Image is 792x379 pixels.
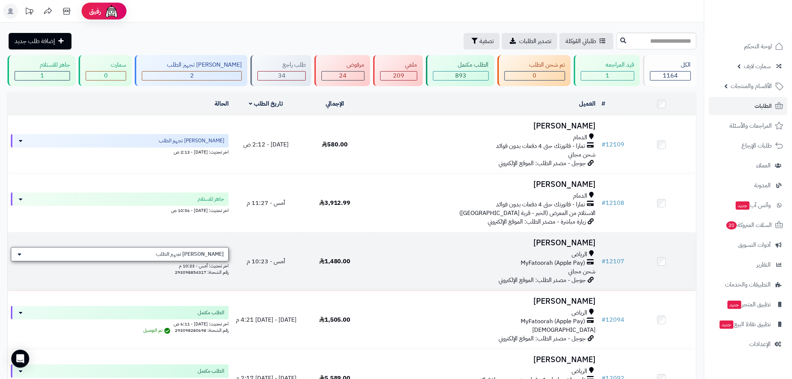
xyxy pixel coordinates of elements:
[738,240,771,250] span: أدوات التسويق
[77,55,133,86] a: سمارت 0
[175,327,229,334] span: رقم الشحنة: 293098280698
[339,71,347,80] span: 24
[433,72,488,80] div: 893
[572,250,587,259] span: الرياض
[372,355,595,364] h3: [PERSON_NAME]
[464,33,500,49] button: تصفية
[372,55,424,86] a: ملغي 209
[581,72,634,80] div: 1
[159,137,224,145] span: [PERSON_NAME] تجهيز الطلب
[198,309,224,316] span: الطلب مكتمل
[601,257,606,266] span: #
[709,256,788,274] a: التقارير
[496,142,585,151] span: تمارا - فاتورتك حتى 4 دفعات بدون فوائد
[11,350,29,368] div: Open Intercom Messenger
[572,309,587,317] span: الرياض
[568,267,595,276] span: شحن مجاني
[156,251,224,258] span: [PERSON_NAME] تجهيز الطلب
[86,61,126,69] div: سمارت
[709,157,788,175] a: العملاء
[142,61,242,69] div: [PERSON_NAME] تجهيز الطلب
[86,72,126,80] div: 0
[502,33,557,49] a: تصدير الطلبات
[572,367,587,376] span: الرياض
[247,198,285,207] span: أمس - 11:27 م
[756,160,771,171] span: العملاء
[249,55,313,86] a: طلب راجع 34
[11,148,229,155] div: اخر تحديث: [DATE] - 2:13 ص
[319,315,351,324] span: 1,505.00
[521,317,585,326] span: MyFatoorah (Apple Pay)
[479,37,494,46] span: تصفية
[104,4,119,19] img: ai-face.png
[393,71,404,80] span: 209
[709,295,788,313] a: تطبيق المتجرجديد
[322,140,348,149] span: 580.00
[720,321,734,329] span: جديد
[601,198,606,207] span: #
[709,315,788,333] a: تطبيق نقاط البيعجديد
[319,198,351,207] span: 3,912.99
[198,367,224,375] span: الطلب مكتمل
[568,150,595,159] span: شحن مجاني
[709,37,788,55] a: لوحة التحكم
[15,61,70,69] div: جاهز للاستلام
[214,99,229,108] a: الحالة
[313,55,371,86] a: مرفوض 24
[709,216,788,234] a: السلات المتروكة20
[709,176,788,194] a: المدونة
[372,122,595,130] h3: [PERSON_NAME]
[750,339,771,349] span: الإعدادات
[560,33,613,49] a: طلباتي المُوكلة
[247,257,285,266] span: أمس - 10:23 م
[581,61,634,69] div: قيد المراجعه
[236,315,296,324] span: [DATE] - [DATE] 4:21 م
[505,72,565,80] div: 0
[579,99,595,108] a: العميل
[143,327,172,334] span: تم التوصيل
[663,71,678,80] span: 1164
[572,55,642,86] a: قيد المراجعه 1
[496,200,585,209] span: تمارا - فاتورتك حتى 4 دفعات بدون فوائد
[742,140,772,151] span: طلبات الإرجاع
[488,217,586,226] span: زيارة مباشرة - مصدر الطلب: الموقع الإلكتروني
[249,99,283,108] a: تاريخ الطلب
[730,121,772,131] span: المراجعات والأسئلة
[322,72,364,80] div: 24
[601,99,605,108] a: #
[601,315,624,324] a: #12094
[709,236,788,254] a: أدوات التسويق
[505,61,565,69] div: تم شحن الطلب
[709,276,788,294] a: التطبيقات والخدمات
[601,198,624,207] a: #12108
[533,71,537,80] span: 0
[499,159,586,168] span: جوجل - مصدر الطلب: الموقع الإلكتروني
[709,137,788,155] a: طلبات الإرجاع
[278,71,286,80] span: 34
[372,239,595,247] h3: [PERSON_NAME]
[89,7,101,16] span: رفيق
[601,140,624,149] a: #12109
[258,61,306,69] div: طلب راجع
[496,55,572,86] a: تم شحن الطلب 0
[15,72,70,80] div: 1
[243,140,289,149] span: [DATE] - 2:12 ص
[198,195,224,203] span: جاهز للاستلام
[433,61,489,69] div: الطلب مكتمل
[709,335,788,353] a: الإعدادات
[15,37,55,46] span: إضافة طلب جديد
[601,315,606,324] span: #
[142,72,241,80] div: 2
[642,55,698,86] a: الكل1164
[258,72,305,80] div: 34
[319,257,351,266] span: 1,480.00
[424,55,496,86] a: الطلب مكتمل 893
[11,206,229,214] div: اخر تحديث: [DATE] - 10:56 ص
[736,201,750,210] span: جديد
[499,276,586,285] span: جوجل - مصدر الطلب: الموقع الإلكتروني
[40,71,44,80] span: 1
[726,220,772,230] span: السلات المتروكة
[573,192,587,200] span: الدمام
[744,41,772,52] span: لوحة التحكم
[650,61,691,69] div: الكل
